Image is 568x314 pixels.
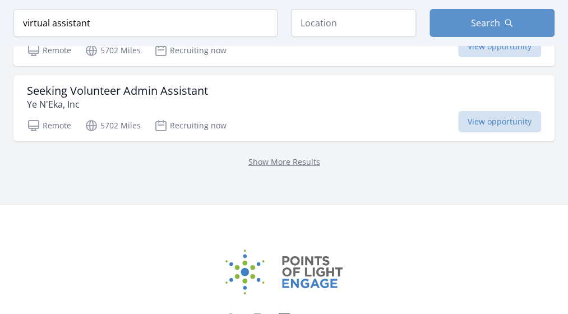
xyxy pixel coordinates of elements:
h3: Seeking Volunteer Admin Assistant [27,84,208,98]
p: Recruiting now [154,44,227,57]
button: Search [430,9,555,37]
p: 5702 Miles [85,44,141,57]
input: Keyword [13,9,278,37]
input: Location [291,9,416,37]
img: Points of Light Engage [225,250,343,294]
p: 5702 Miles [85,119,141,132]
a: Show More Results [248,156,320,167]
p: Ye N'Eka, Inc [27,98,208,111]
span: View opportunity [458,111,541,132]
p: Remote [27,119,71,132]
span: View opportunity [458,36,541,57]
p: Remote [27,44,71,57]
a: Seeking Volunteer Admin Assistant Ye N'Eka, Inc Remote 5702 Miles Recruiting now View opportunity [13,75,555,141]
span: Search [470,16,500,30]
p: Recruiting now [154,119,227,132]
